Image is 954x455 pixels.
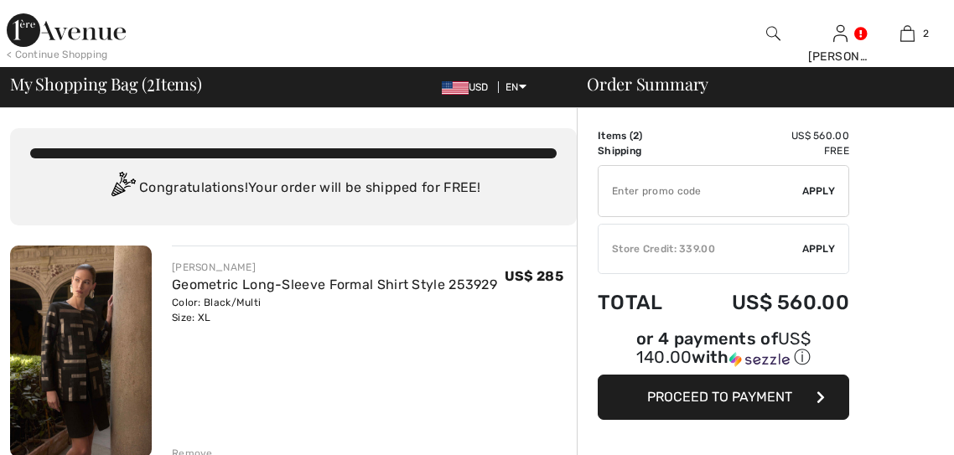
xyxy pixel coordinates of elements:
[766,23,780,44] img: search the website
[647,389,792,405] span: Proceed to Payment
[687,128,849,143] td: US$ 560.00
[598,375,849,420] button: Proceed to Payment
[599,166,802,216] input: Promo code
[598,143,687,158] td: Shipping
[729,352,790,367] img: Sezzle
[599,241,802,256] div: Store Credit: 339.00
[106,172,139,205] img: Congratulation2.svg
[598,331,849,369] div: or 4 payments of with
[7,47,108,62] div: < Continue Shopping
[506,81,526,93] span: EN
[172,295,497,325] div: Color: Black/Multi Size: XL
[802,184,836,199] span: Apply
[687,143,849,158] td: Free
[808,48,874,65] div: [PERSON_NAME]
[687,274,849,331] td: US$ 560.00
[172,277,497,292] a: Geometric Long-Sleeve Formal Shirt Style 253929
[598,274,687,331] td: Total
[442,81,495,93] span: USD
[172,260,497,275] div: [PERSON_NAME]
[848,405,937,447] iframe: Opens a widget where you can find more information
[598,331,849,375] div: or 4 payments ofUS$ 140.00withSezzle Click to learn more about Sezzle
[833,23,848,44] img: My Info
[30,172,557,205] div: Congratulations! Your order will be shipped for FREE!
[633,130,639,142] span: 2
[505,268,563,284] span: US$ 285
[442,81,469,95] img: US Dollar
[874,23,940,44] a: 2
[923,26,929,41] span: 2
[10,75,202,92] span: My Shopping Bag ( Items)
[7,13,126,47] img: 1ère Avenue
[567,75,944,92] div: Order Summary
[802,241,836,256] span: Apply
[147,71,155,93] span: 2
[833,25,848,41] a: Sign In
[636,328,811,367] span: US$ 140.00
[900,23,915,44] img: My Bag
[598,128,687,143] td: Items ( )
